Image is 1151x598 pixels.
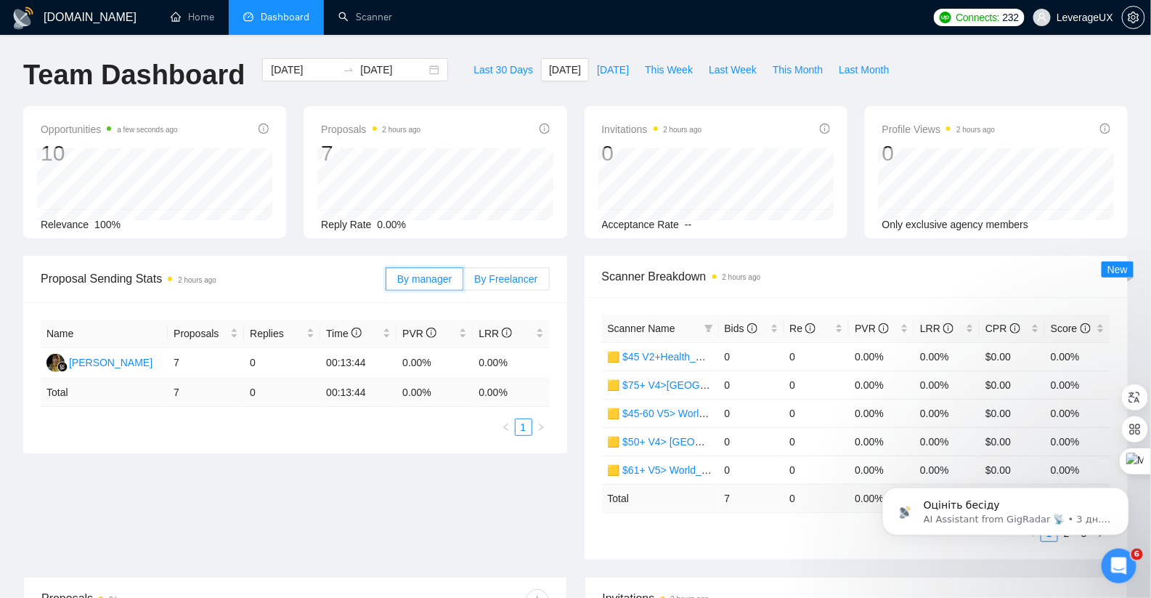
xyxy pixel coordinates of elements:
li: Next Page [532,419,550,436]
span: Profile Views [882,121,996,138]
span: filter [704,324,713,333]
td: 0 [719,342,784,371]
td: $0.00 [980,427,1045,456]
time: 2 hours ago [383,126,421,134]
td: $0.00 [980,399,1045,427]
td: 0 [784,342,850,371]
span: info-circle [502,328,512,338]
span: Reply Rate [321,219,371,230]
span: By manager [397,273,452,285]
td: 7 [168,379,244,407]
th: Name [41,320,168,348]
time: 2 hours ago [723,273,761,281]
div: 0 [882,140,996,167]
td: 0.00% [914,399,980,427]
span: Relevance [41,219,89,230]
span: Only exclusive agency members [882,219,1029,230]
span: info-circle [820,124,830,134]
td: 0 [784,371,850,399]
td: 0 [244,379,320,407]
td: 0.00% [1045,456,1110,484]
td: 0.00 % [473,379,549,407]
a: setting [1122,12,1145,23]
a: 1 [516,419,532,435]
span: [DATE] [597,62,629,78]
li: Previous Page [497,419,515,436]
a: homeHome [171,11,214,23]
div: 10 [41,140,178,167]
button: Last Month [831,58,897,81]
span: This Week [645,62,693,78]
span: LRR [920,323,953,334]
span: Proposal Sending Stats [41,270,386,288]
td: 0.00% [914,342,980,371]
time: a few seconds ago [117,126,177,134]
time: 2 hours ago [664,126,702,134]
span: info-circle [1010,323,1020,334]
span: Opportunities [41,121,178,138]
span: New [1107,264,1128,275]
a: 🟨 $61+ V5> World_Design+Dev_Antony-Full-Stack_General [608,464,885,476]
span: dashboard [243,12,253,22]
td: 0 [784,484,850,512]
span: 100% [94,219,121,230]
a: 🟨 $75+ V4>[GEOGRAPHIC_DATA]+[GEOGRAPHIC_DATA] Only_Tony-UX/UI_General [608,379,1008,391]
span: Acceptance Rate [602,219,680,230]
th: Proposals [168,320,244,348]
td: Total [602,484,719,512]
span: Invitations [602,121,702,138]
span: Time [326,328,361,339]
td: 0 [784,427,850,456]
td: 0.00 % [849,484,914,512]
button: Last 30 Days [465,58,541,81]
span: Replies [250,326,304,342]
span: Scanner Name [608,323,675,334]
button: right [532,419,550,436]
td: 0.00% [396,348,473,379]
span: Score [1051,323,1090,334]
td: 00:13:44 [320,379,396,407]
span: PVR [855,323,889,334]
td: 0.00% [849,456,914,484]
span: LRR [479,328,512,339]
span: left [502,423,511,432]
button: [DATE] [541,58,589,81]
td: 7 [719,484,784,512]
span: to [343,64,354,76]
span: info-circle [1081,323,1091,334]
span: PVR [402,328,436,339]
td: 7 [168,348,244,379]
span: 6 [1131,549,1143,560]
span: setting [1123,12,1144,23]
button: Last Week [701,58,765,81]
td: $0.00 [980,342,1045,371]
td: 0.00% [1045,427,1110,456]
span: Dashboard [261,11,309,23]
span: info-circle [1100,124,1110,134]
td: 0 [719,456,784,484]
span: Scanner Breakdown [602,267,1111,286]
div: 7 [321,140,420,167]
span: user [1037,12,1047,23]
time: 2 hours ago [956,126,995,134]
span: Last 30 Days [473,62,533,78]
td: 0.00% [1045,399,1110,427]
span: CPR [985,323,1020,334]
span: swap-right [343,64,354,76]
span: 0.00% [378,219,407,230]
td: 0.00% [1045,342,1110,371]
span: info-circle [943,323,953,334]
a: searchScanner [338,11,392,23]
span: info-circle [426,328,436,338]
td: 0 [784,456,850,484]
td: $0.00 [980,456,1045,484]
a: 🟨 $45-60 V5> World_Design+Dev_Antony-Front-End_General [608,408,894,419]
td: 0.00% [914,371,980,399]
span: Bids [725,323,757,334]
input: End date [360,62,426,78]
span: Connects: [956,9,999,25]
span: info-circle [259,124,269,134]
td: 0.00 % [396,379,473,407]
